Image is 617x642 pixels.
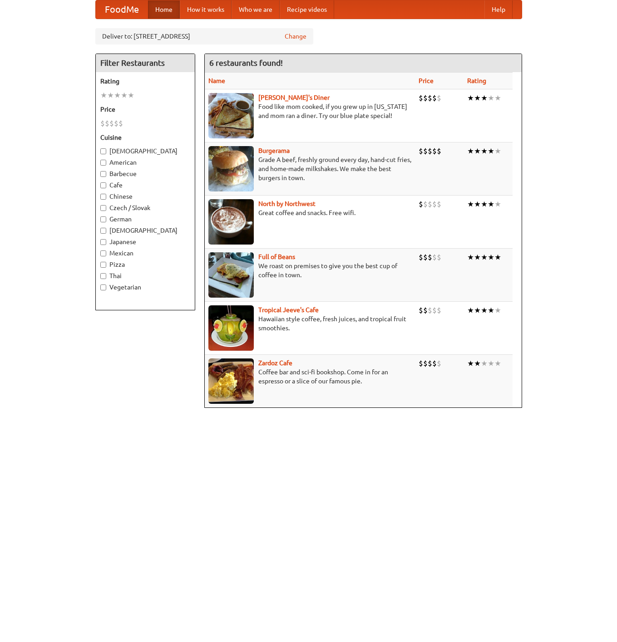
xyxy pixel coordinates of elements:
[95,28,313,44] div: Deliver to: [STREET_ADDRESS]
[488,199,494,209] li: ★
[481,252,488,262] li: ★
[285,32,306,41] a: Change
[423,146,428,156] li: $
[208,368,411,386] p: Coffee bar and sci-fi bookshop. Come in for an espresso or a slice of our famous pie.
[100,90,107,100] li: ★
[100,249,190,258] label: Mexican
[118,118,123,128] li: $
[419,252,423,262] li: $
[474,146,481,156] li: ★
[208,155,411,182] p: Grade A beef, freshly ground every day, hand-cut fries, and home-made milkshakes. We make the bes...
[114,118,118,128] li: $
[100,283,190,292] label: Vegetarian
[467,358,474,368] li: ★
[474,252,481,262] li: ★
[100,273,106,279] input: Thai
[432,199,437,209] li: $
[208,146,254,191] img: burgerama.jpg
[474,305,481,315] li: ★
[258,200,316,207] a: North by Northwest
[419,93,423,103] li: $
[437,146,441,156] li: $
[432,146,437,156] li: $
[419,305,423,315] li: $
[437,93,441,103] li: $
[100,77,190,86] h5: Rating
[467,199,474,209] li: ★
[432,305,437,315] li: $
[474,199,481,209] li: ★
[258,147,290,154] a: Burgerama
[467,146,474,156] li: ★
[437,305,441,315] li: $
[488,358,494,368] li: ★
[258,359,292,367] b: Zardoz Cafe
[494,358,501,368] li: ★
[96,0,148,19] a: FoodMe
[484,0,513,19] a: Help
[428,305,432,315] li: $
[428,93,432,103] li: $
[105,118,109,128] li: $
[481,146,488,156] li: ★
[419,77,434,84] a: Price
[100,262,106,268] input: Pizza
[494,146,501,156] li: ★
[208,252,254,298] img: beans.jpg
[148,0,180,19] a: Home
[208,77,225,84] a: Name
[488,146,494,156] li: ★
[100,250,106,256] input: Mexican
[128,90,134,100] li: ★
[100,228,106,234] input: [DEMOGRAPHIC_DATA]
[419,358,423,368] li: $
[100,147,190,156] label: [DEMOGRAPHIC_DATA]
[474,93,481,103] li: ★
[232,0,280,19] a: Who we are
[494,252,501,262] li: ★
[437,252,441,262] li: $
[208,261,411,279] p: We roast on premises to give you the best cup of coffee in town.
[467,93,474,103] li: ★
[100,158,190,167] label: American
[100,205,106,211] input: Czech / Slovak
[107,90,114,100] li: ★
[423,93,428,103] li: $
[208,199,254,245] img: north.jpg
[474,358,481,368] li: ★
[96,54,195,72] h4: Filter Restaurants
[423,252,428,262] li: $
[467,252,474,262] li: ★
[432,358,437,368] li: $
[208,208,411,217] p: Great coffee and snacks. Free wifi.
[100,105,190,114] h5: Price
[100,148,106,154] input: [DEMOGRAPHIC_DATA]
[432,252,437,262] li: $
[208,314,411,333] p: Hawaiian style coffee, fresh juices, and tropical fruit smoothies.
[258,94,330,101] a: [PERSON_NAME]'s Diner
[100,192,190,201] label: Chinese
[209,59,283,67] ng-pluralize: 6 restaurants found!
[100,271,190,280] label: Thai
[258,306,319,314] a: Tropical Jeeve's Cafe
[258,253,295,260] a: Full of Beans
[481,93,488,103] li: ★
[208,358,254,404] img: zardoz.jpg
[423,358,428,368] li: $
[100,216,106,222] input: German
[100,237,190,246] label: Japanese
[121,90,128,100] li: ★
[100,239,106,245] input: Japanese
[100,118,105,128] li: $
[432,93,437,103] li: $
[488,305,494,315] li: ★
[467,305,474,315] li: ★
[100,203,190,212] label: Czech / Slovak
[100,171,106,177] input: Barbecue
[180,0,232,19] a: How it works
